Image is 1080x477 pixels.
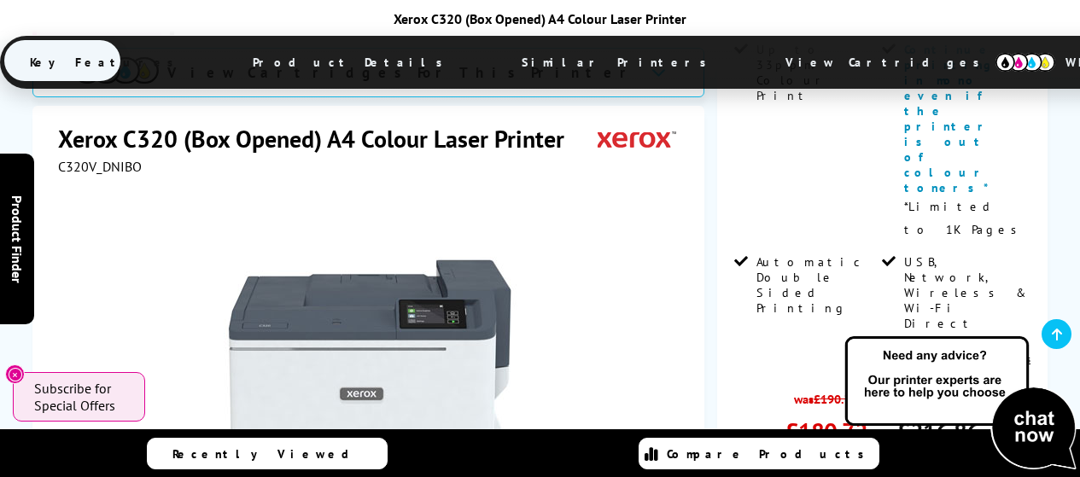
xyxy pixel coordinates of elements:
[785,416,867,447] span: £180.72
[58,158,142,175] span: C320V_DNIBO
[904,42,996,195] span: Continue printing in mono even if the printer is out of colour toners*
[760,40,1021,84] span: View Cartridges
[639,438,879,469] a: Compare Products
[9,195,26,282] span: Product Finder
[58,123,581,154] h1: Xerox C320 (Box Opened) A4 Colour Laser Printer
[904,254,1027,331] span: USB, Network, Wireless & Wi-Fi Direct
[172,446,366,462] span: Recently Viewed
[4,42,208,83] span: Key Features
[147,438,388,469] a: Recently Viewed
[841,334,1080,474] img: Open Live Chat window
[785,382,867,407] span: was
[5,364,25,384] button: Close
[756,254,879,316] span: Automatic Double Sided Printing
[667,446,873,462] span: Compare Products
[496,42,741,83] span: Similar Printers
[904,195,1027,241] p: *Limited to 1K Pages
[34,380,128,414] span: Subscribe for Special Offers
[598,123,676,154] img: Xerox
[227,42,477,83] span: Product Details
[814,391,858,407] strike: £190.75
[995,53,1055,72] img: cmyk-icon.svg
